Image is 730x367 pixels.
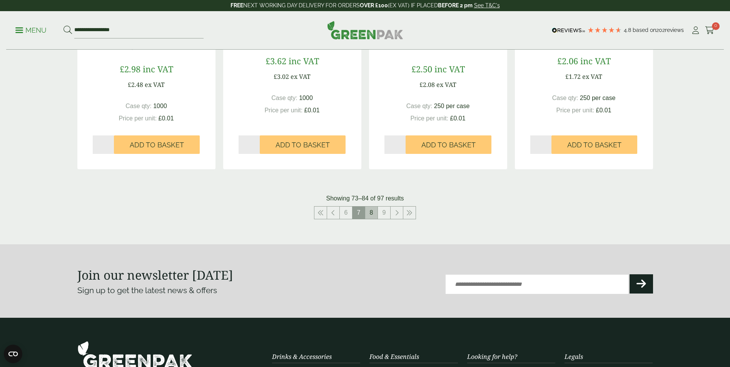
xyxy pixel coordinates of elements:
[119,115,157,122] span: Price per unit:
[231,2,243,8] strong: FREE
[159,115,174,122] span: £0.01
[274,72,289,81] span: £3.02
[4,345,22,363] button: Open CMP widget
[633,27,656,33] span: Based on
[596,107,611,113] span: £0.01
[77,284,336,297] p: Sign up to get the latest news & offers
[434,63,465,75] span: inc VAT
[565,72,581,81] span: £1.72
[15,26,47,33] a: Menu
[551,135,637,154] button: Add to Basket
[580,95,616,101] span: 250 per case
[130,141,184,149] span: Add to Basket
[580,55,611,67] span: inc VAT
[304,107,320,113] span: £0.01
[266,55,286,67] span: £3.62
[289,55,319,67] span: inc VAT
[143,63,173,75] span: inc VAT
[326,194,404,203] p: Showing 73–84 of 97 results
[260,135,346,154] button: Add to Basket
[691,27,700,34] i: My Account
[436,80,456,89] span: ex VAT
[406,103,433,109] span: Case qty:
[712,22,720,30] span: 0
[378,207,390,219] a: 9
[271,95,297,101] span: Case qty:
[450,115,466,122] span: £0.01
[114,135,200,154] button: Add to Basket
[145,80,165,89] span: ex VAT
[582,72,602,81] span: ex VAT
[419,80,435,89] span: £2.08
[567,141,621,149] span: Add to Basket
[365,207,378,219] a: 8
[352,207,365,219] span: 7
[705,27,715,34] i: Cart
[153,103,167,109] span: 1000
[665,27,684,33] span: reviews
[421,141,476,149] span: Add to Basket
[264,107,302,113] span: Price per unit:
[77,267,233,283] strong: Join our newsletter [DATE]
[15,26,47,35] p: Menu
[556,107,594,113] span: Price per unit:
[557,55,578,67] span: £2.06
[128,80,143,89] span: £2.48
[656,27,665,33] span: 202
[276,141,330,149] span: Add to Basket
[340,207,352,219] a: 6
[291,72,311,81] span: ex VAT
[360,2,388,8] strong: OVER £100
[411,63,432,75] span: £2.50
[327,21,403,39] img: GreenPak Supplies
[587,27,622,33] div: 4.79 Stars
[705,25,715,36] a: 0
[438,2,473,8] strong: BEFORE 2 pm
[624,27,633,33] span: 4.8
[434,103,470,109] span: 250 per case
[474,2,500,8] a: See T&C's
[410,115,448,122] span: Price per unit:
[552,95,578,101] span: Case qty:
[125,103,152,109] span: Case qty:
[552,28,585,33] img: REVIEWS.io
[406,135,491,154] button: Add to Basket
[299,95,313,101] span: 1000
[120,63,140,75] span: £2.98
